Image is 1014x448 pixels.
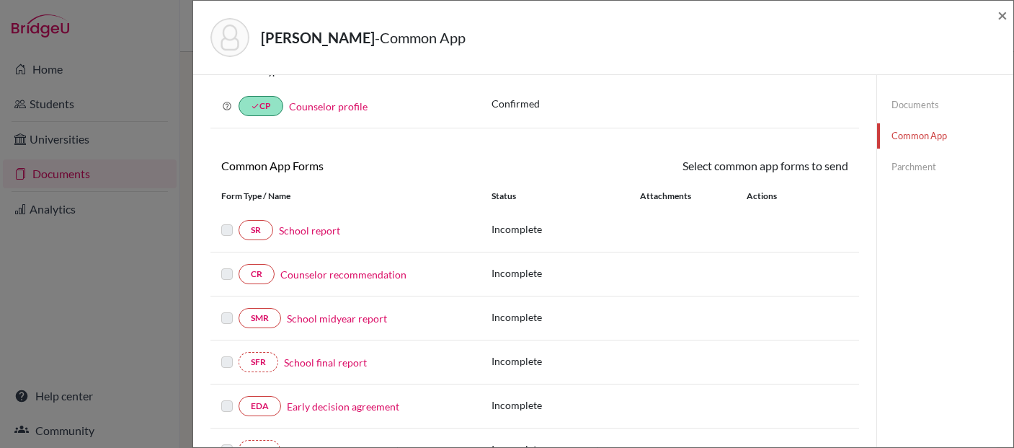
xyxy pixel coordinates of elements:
[492,309,640,325] p: Incomplete
[251,102,259,110] i: done
[375,29,466,46] span: - Common App
[239,264,275,284] a: CR
[492,221,640,237] p: Incomplete
[210,159,535,172] h6: Common App Forms
[492,353,640,369] p: Incomplete
[729,190,819,203] div: Actions
[287,399,399,414] a: Early decision agreement
[239,96,283,116] a: doneCP
[492,265,640,281] p: Incomplete
[284,355,367,370] a: School final report
[261,29,375,46] strong: [PERSON_NAME]
[279,223,340,238] a: School report
[239,396,281,416] a: EDA
[535,157,859,175] div: Select common app forms to send
[287,311,387,326] a: School midyear report
[640,190,729,203] div: Attachments
[280,267,406,282] a: Counselor recommendation
[239,352,278,372] a: SFR
[877,154,1013,180] a: Parchment
[877,123,1013,149] a: Common App
[289,100,368,113] a: Counselor profile
[492,190,640,203] div: Status
[492,398,640,413] p: Incomplete
[877,92,1013,118] a: Documents
[997,6,1008,24] button: Close
[492,96,848,111] p: Confirmed
[210,190,481,203] div: Form Type / Name
[239,220,273,240] a: SR
[997,4,1008,25] span: ×
[239,308,281,328] a: SMR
